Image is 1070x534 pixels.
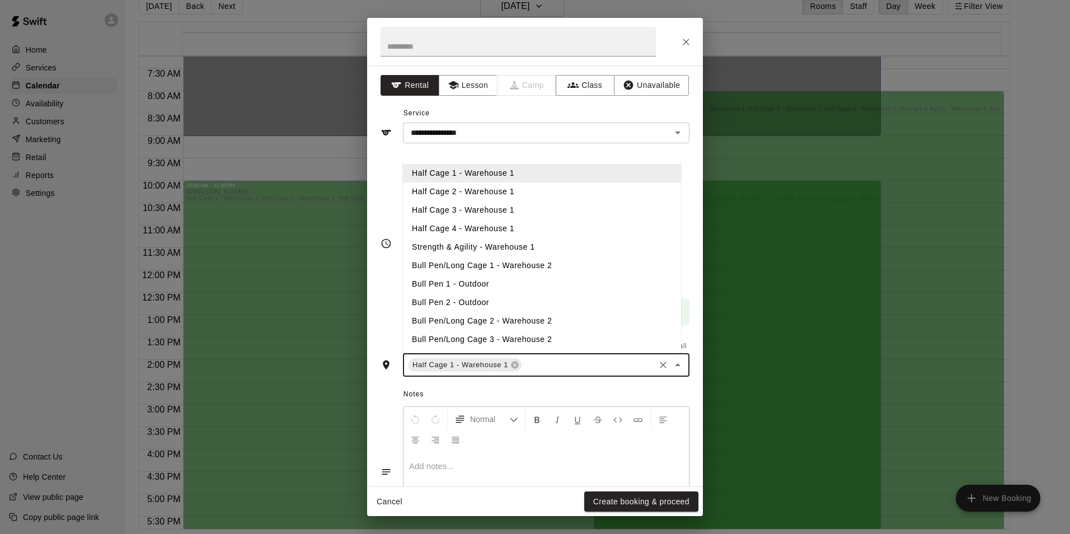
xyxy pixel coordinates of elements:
button: Create booking & proceed [584,491,698,512]
button: Right Align [426,429,445,449]
button: Format Underline [568,409,587,429]
svg: Notes [381,466,392,477]
svg: Rooms [381,359,392,371]
li: Bull Pen 2 - Outdoor [403,293,681,312]
button: Open [670,125,686,140]
li: Half Cage 3 - Warehouse 1 [403,201,681,219]
button: Justify Align [446,429,465,449]
li: Half Cage 2 - Warehouse 1 [403,182,681,201]
button: Left Align [654,409,673,429]
button: Insert Code [608,409,627,429]
span: Service [403,109,430,117]
button: Format Strikethrough [588,409,607,429]
button: Close [670,357,686,373]
span: Camps can only be created in the Services page [498,75,556,96]
li: Bull Pen/Long Cage 1 - Warehouse 2 [403,256,681,275]
span: Notes [403,386,689,404]
li: Strength & Agility - Warehouse 1 [403,238,681,256]
svg: Service [381,127,392,138]
button: Undo [406,409,425,429]
button: Insert Link [628,409,647,429]
button: Unavailable [614,75,689,96]
button: Format Bold [528,409,547,429]
li: Bull Pen 1 - Outdoor [403,275,681,293]
li: Half Cage 1 - Warehouse 1 [403,164,681,182]
li: Bull Pen/Long Cage 3 - Warehouse 2 [403,330,681,349]
li: Half Cage 4 - Warehouse 1 [403,219,681,238]
span: Normal [470,414,509,425]
span: Half Cage 1 - Warehouse 1 [408,359,513,371]
button: Lesson [439,75,498,96]
button: Redo [426,409,445,429]
button: Clear [655,357,671,373]
div: Half Cage 1 - Warehouse 1 [408,358,522,372]
li: Bull Pen/Long Cage 2 - Warehouse 2 [403,312,681,330]
button: Close [676,32,696,52]
svg: Timing [381,238,392,249]
button: Center Align [406,429,425,449]
button: Class [556,75,614,96]
button: Rental [381,75,439,96]
button: Format Italics [548,409,567,429]
button: Cancel [372,491,407,512]
button: Formatting Options [450,409,523,429]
